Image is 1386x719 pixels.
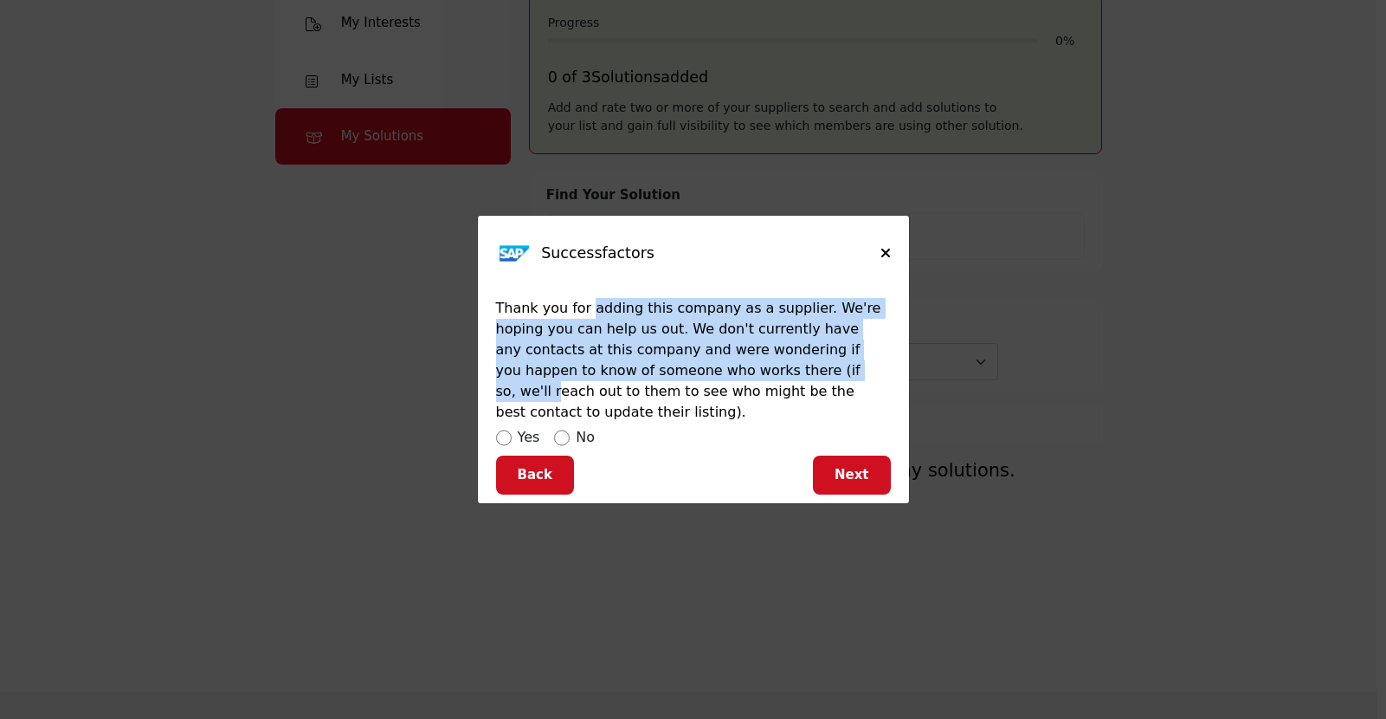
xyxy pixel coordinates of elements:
[541,244,880,262] h5: Successfactors
[880,244,891,262] button: Close
[496,291,882,423] label: Thank you for adding this company as a supplier. We're hoping you can help us out. We don't curre...
[813,456,891,495] button: Next
[518,467,552,483] span: Back
[496,234,535,273] img: Successfactors Logo
[576,427,595,448] label: No
[835,467,869,483] span: Next
[496,456,574,495] button: Back
[518,427,540,448] label: Yes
